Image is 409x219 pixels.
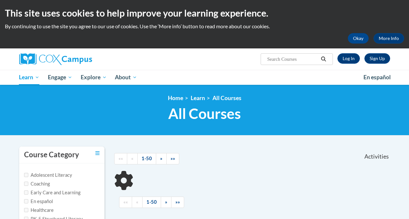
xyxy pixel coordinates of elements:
[24,189,80,196] label: Early Care and Learning
[119,197,132,208] a: Begining
[95,150,100,157] a: Toggle collapse
[48,73,72,81] span: Engage
[111,70,141,85] a: About
[132,197,143,208] a: Previous
[19,73,39,81] span: Learn
[156,153,167,164] a: Next
[319,55,328,63] button: Search
[114,153,127,164] a: Begining
[364,153,389,160] span: Activities
[359,71,395,84] a: En español
[136,199,138,205] span: «
[19,53,92,65] img: Cox Campus
[168,105,241,122] span: All Courses
[161,197,171,208] a: Next
[44,70,76,85] a: Engage
[24,199,28,203] input: Checkbox for Options
[175,199,180,205] span: »»
[363,74,391,81] span: En español
[14,70,395,85] div: Main menu
[337,53,360,64] a: Log In
[364,53,390,64] a: Register
[168,95,183,101] a: Home
[24,182,28,186] input: Checkbox for Options
[142,197,161,208] a: 1-50
[127,153,138,164] a: Previous
[118,156,123,161] span: ««
[266,55,319,63] input: Search Courses
[165,199,167,205] span: »
[24,208,28,212] input: Checkbox for Options
[123,199,128,205] span: ««
[212,95,241,101] a: All Courses
[15,70,44,85] a: Learn
[191,95,205,101] a: Learn
[5,23,404,30] p: By continuing to use the site you agree to our use of cookies. Use the ‘More info’ button to read...
[160,156,162,161] span: »
[166,153,179,164] a: End
[24,207,54,214] label: Healthcare
[348,33,369,44] button: Okay
[24,198,53,205] label: En español
[131,156,133,161] span: «
[171,197,184,208] a: End
[24,190,28,195] input: Checkbox for Options
[24,172,72,179] label: Adolescent Literacy
[81,73,107,81] span: Explore
[24,173,28,177] input: Checkbox for Options
[137,153,156,164] a: 1-50
[374,33,404,44] a: More Info
[5,6,404,19] h2: This site uses cookies to help improve your learning experience.
[24,150,79,160] h3: Course Category
[76,70,111,85] a: Explore
[24,180,50,187] label: Coaching
[115,73,137,81] span: About
[170,156,175,161] span: »»
[19,53,136,65] a: Cox Campus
